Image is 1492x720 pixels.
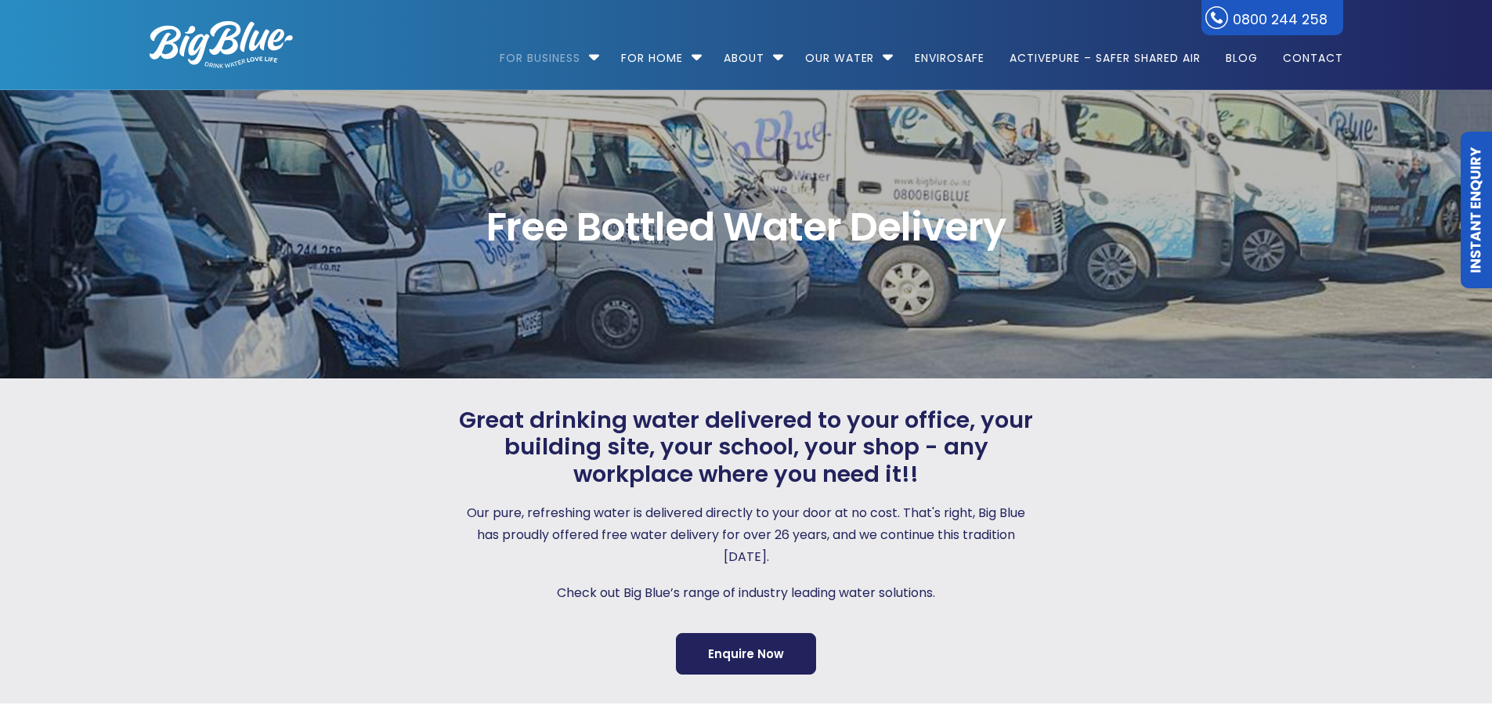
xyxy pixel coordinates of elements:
[455,502,1038,568] p: Our pure, refreshing water is delivered directly to your door at no cost. That's right, Big Blue ...
[1461,132,1492,288] a: Instant Enquiry
[150,21,293,68] img: logo
[455,407,1038,488] span: Great drinking water delivered to your office, your building site, your school, your shop - any w...
[455,582,1038,604] p: Check out Big Blue’s range of industry leading water solutions.
[150,208,1343,247] span: Free Bottled Water Delivery
[676,633,816,675] a: Enquire Now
